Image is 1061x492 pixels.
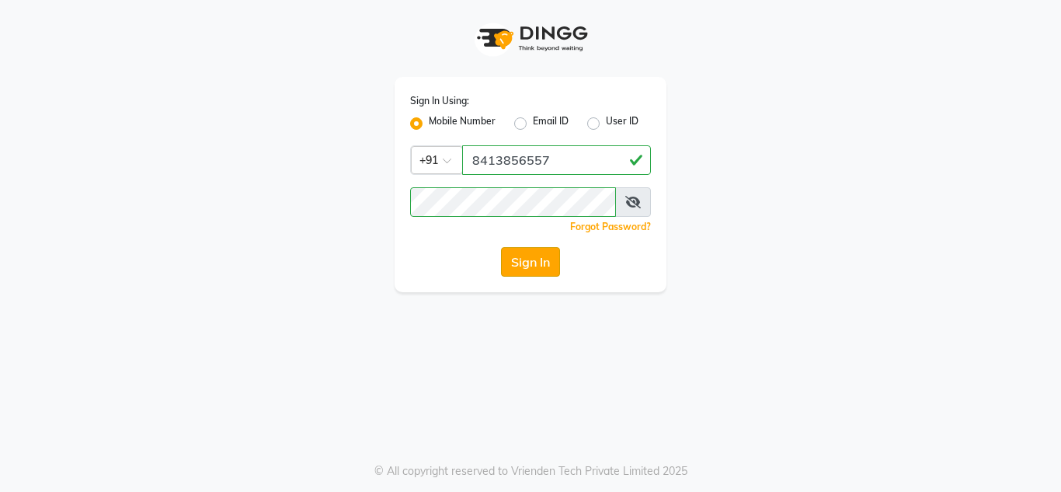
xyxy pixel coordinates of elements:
label: Email ID [533,114,569,133]
a: Forgot Password? [570,221,651,232]
label: Sign In Using: [410,94,469,108]
input: Username [462,145,651,175]
input: Username [410,187,616,217]
label: Mobile Number [429,114,496,133]
label: User ID [606,114,638,133]
img: logo1.svg [468,16,593,61]
button: Sign In [501,247,560,277]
